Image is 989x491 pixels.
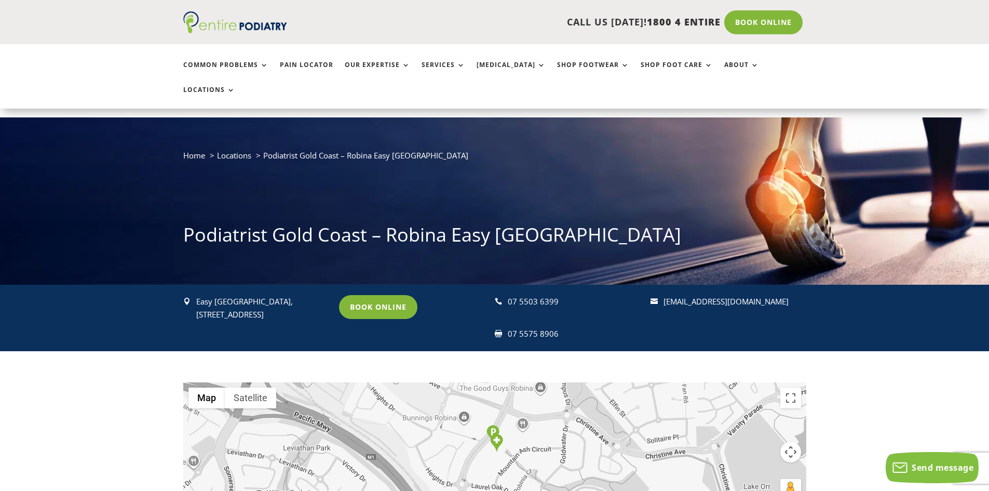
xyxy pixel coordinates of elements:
[225,388,276,408] button: Show satellite imagery
[495,330,502,337] span: 
[327,16,721,29] p: CALL US [DATE]!
[886,452,979,483] button: Send message
[486,425,499,443] div: Parking
[183,149,806,170] nav: breadcrumb
[339,295,417,319] a: Book Online
[196,295,330,322] p: Easy [GEOGRAPHIC_DATA], [STREET_ADDRESS]
[508,327,641,341] div: 07 5575 8906
[495,298,502,305] span: 
[641,61,713,84] a: Shop Foot Care
[647,16,721,28] span: 1800 4 ENTIRE
[663,296,789,307] a: [EMAIL_ADDRESS][DOMAIN_NAME]
[490,434,503,452] div: Entire Podiatry - Robina
[912,462,973,473] span: Send message
[508,295,641,309] div: 07 5503 6399
[183,298,191,305] span: 
[557,61,629,84] a: Shop Footwear
[217,150,251,161] a: Locations
[780,442,801,462] button: Map camera controls
[651,298,658,305] span: 
[183,61,268,84] a: Common Problems
[263,150,468,161] span: Podiatrist Gold Coast – Robina Easy [GEOGRAPHIC_DATA]
[280,61,333,84] a: Pain Locator
[345,61,410,84] a: Our Expertise
[183,86,235,109] a: Locations
[477,61,546,84] a: [MEDICAL_DATA]
[183,25,287,35] a: Entire Podiatry
[422,61,465,84] a: Services
[183,11,287,33] img: logo (1)
[183,150,205,161] a: Home
[724,61,759,84] a: About
[724,10,803,34] a: Book Online
[188,388,225,408] button: Show street map
[780,388,801,408] button: Toggle fullscreen view
[183,222,806,253] h1: Podiatrist Gold Coast – Robina Easy [GEOGRAPHIC_DATA]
